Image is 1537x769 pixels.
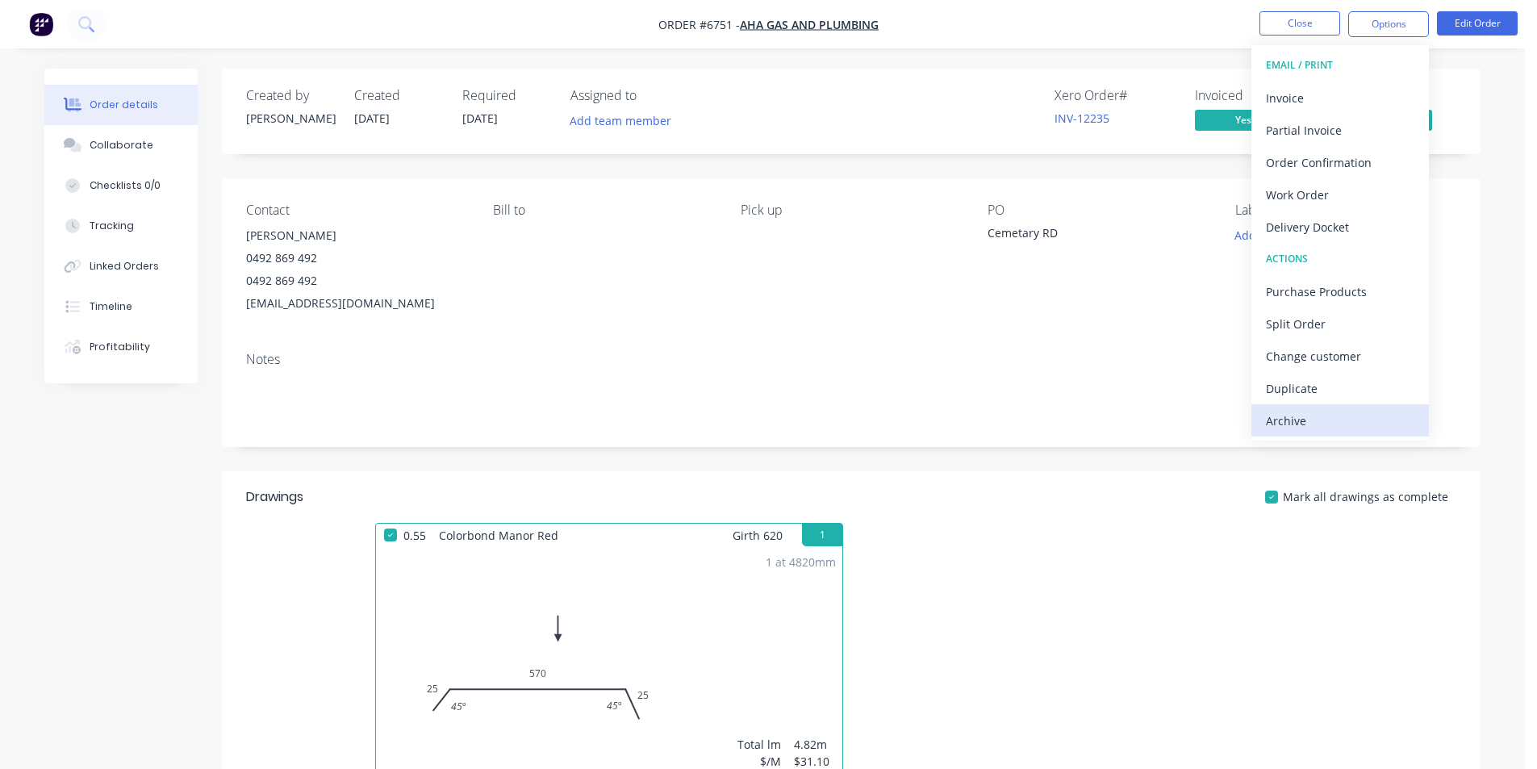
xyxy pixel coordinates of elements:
[1266,280,1414,303] div: Purchase Products
[1251,340,1429,372] button: Change customer
[570,110,680,132] button: Add team member
[1266,151,1414,174] div: Order Confirmation
[1055,88,1176,103] div: Xero Order #
[44,85,198,125] button: Order details
[90,299,132,314] div: Timeline
[1251,178,1429,211] button: Work Order
[1266,377,1414,400] div: Duplicate
[44,286,198,327] button: Timeline
[44,125,198,165] button: Collaborate
[90,138,153,153] div: Collaborate
[44,246,198,286] button: Linked Orders
[1195,88,1316,103] div: Invoiced
[766,554,836,570] div: 1 at 4820mm
[44,206,198,246] button: Tracking
[1226,224,1300,246] button: Add labels
[1251,372,1429,404] button: Duplicate
[90,178,161,193] div: Checklists 0/0
[246,88,335,103] div: Created by
[493,203,714,218] div: Bill to
[246,487,303,507] div: Drawings
[246,270,467,292] div: 0492 869 492
[1266,119,1414,142] div: Partial Invoice
[29,12,53,36] img: Factory
[1251,307,1429,340] button: Split Order
[397,524,432,547] span: 0.55
[1266,55,1414,76] div: EMAIL / PRINT
[1266,183,1414,207] div: Work Order
[90,259,159,274] div: Linked Orders
[562,110,680,132] button: Add team member
[246,224,467,315] div: [PERSON_NAME]0492 869 4920492 869 492[EMAIL_ADDRESS][DOMAIN_NAME]
[1266,312,1414,336] div: Split Order
[1235,203,1456,218] div: Labels
[246,352,1456,367] div: Notes
[570,88,732,103] div: Assigned to
[354,88,443,103] div: Created
[1348,11,1429,37] button: Options
[462,111,498,126] span: [DATE]
[246,292,467,315] div: [EMAIL_ADDRESS][DOMAIN_NAME]
[988,224,1189,247] div: Cemetary RD
[246,224,467,247] div: [PERSON_NAME]
[988,203,1209,218] div: PO
[733,524,783,547] span: Girth 620
[1251,81,1429,114] button: Invoice
[1251,275,1429,307] button: Purchase Products
[794,736,836,753] div: 4.82m
[1283,488,1448,505] span: Mark all drawings as complete
[741,203,962,218] div: Pick up
[90,340,150,354] div: Profitability
[354,111,390,126] span: [DATE]
[1195,110,1292,130] span: Yes
[737,736,781,753] div: Total lm
[1259,11,1340,36] button: Close
[1266,86,1414,110] div: Invoice
[740,17,879,32] a: AHA Gas and Plumbing
[44,327,198,367] button: Profitability
[246,203,467,218] div: Contact
[658,17,740,32] span: Order #6751 -
[432,524,565,547] span: Colorbond Manor Red
[1437,11,1518,36] button: Edit Order
[246,110,335,127] div: [PERSON_NAME]
[90,98,158,112] div: Order details
[462,88,551,103] div: Required
[1055,111,1109,126] a: INV-12235
[246,247,467,270] div: 0492 869 492
[1251,211,1429,243] button: Delivery Docket
[1266,409,1414,433] div: Archive
[1251,146,1429,178] button: Order Confirmation
[1251,243,1429,275] button: ACTIONS
[1266,249,1414,270] div: ACTIONS
[90,219,134,233] div: Tracking
[1251,49,1429,81] button: EMAIL / PRINT
[802,524,842,546] button: 1
[44,165,198,206] button: Checklists 0/0
[1251,404,1429,437] button: Archive
[1251,114,1429,146] button: Partial Invoice
[1266,215,1414,239] div: Delivery Docket
[1266,345,1414,368] div: Change customer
